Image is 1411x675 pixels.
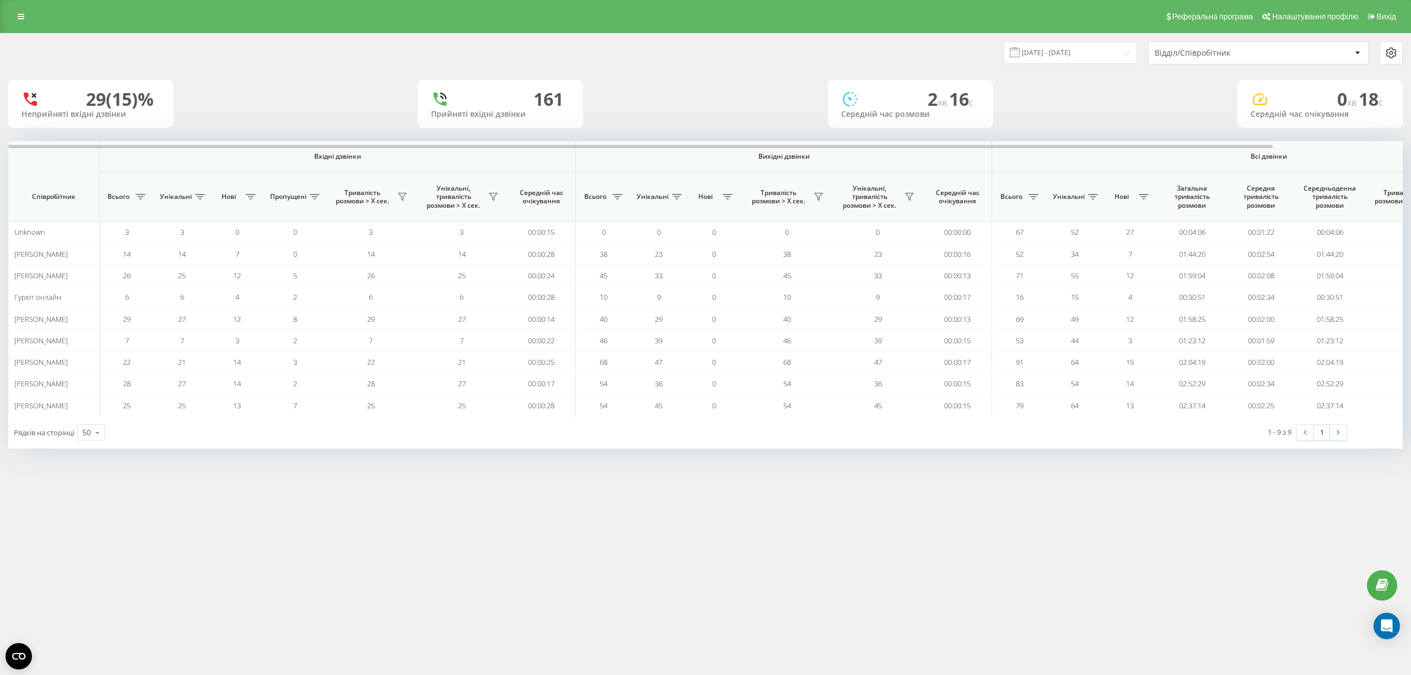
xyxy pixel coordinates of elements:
span: 10 [783,292,791,302]
span: 3 [180,227,184,237]
span: 45 [655,401,663,411]
td: 02:04:19 [1295,352,1364,373]
span: 47 [874,357,882,367]
span: 64 [1071,357,1079,367]
span: 0 [785,227,789,237]
span: 0 [712,314,716,324]
span: Нові [692,192,719,201]
span: 28 [123,379,131,388]
td: 02:52:29 [1295,373,1364,395]
span: 29 [367,314,375,324]
span: 54 [600,401,607,411]
span: Унікальні [160,192,192,201]
td: 00:00:17 [923,287,992,308]
span: 9 [657,292,661,302]
span: 0 [657,227,661,237]
span: 16 [949,87,973,111]
td: 00:01:22 [1226,222,1295,243]
div: 50 [82,427,91,438]
span: 67 [1016,227,1024,237]
td: 01:59:04 [1295,265,1364,287]
td: 00:01:59 [1226,330,1295,352]
span: 46 [600,336,607,345]
span: 7 [1128,249,1132,259]
span: 0 [712,227,716,237]
span: 12 [1126,314,1134,324]
td: 01:23:12 [1295,330,1364,352]
td: 00:02:00 [1226,352,1295,373]
span: 2 [293,292,297,302]
td: 00:02:00 [1226,308,1295,330]
span: 64 [1071,401,1079,411]
span: 68 [783,357,791,367]
span: 29 [655,314,663,324]
td: 02:04:19 [1157,352,1226,373]
span: 3 [125,227,129,237]
span: 47 [655,357,663,367]
div: Відділ/Співробітник [1155,48,1286,58]
span: 3 [369,227,373,237]
span: 0 [712,292,716,302]
td: 01:44:20 [1157,243,1226,264]
span: Середня тривалість розмови [1235,184,1287,210]
td: 00:00:17 [923,352,992,373]
span: 7 [293,401,297,411]
td: 00:02:25 [1226,395,1295,417]
td: 00:00:25 [507,352,576,373]
div: Середній час очікування [1251,110,1390,119]
span: [PERSON_NAME] [14,271,68,280]
td: 00:00:28 [507,395,576,417]
span: Загальна тривалість розмови [1166,184,1218,210]
span: хв [938,96,949,109]
span: [PERSON_NAME] [14,249,68,259]
span: 27 [1126,227,1134,237]
span: [PERSON_NAME] [14,401,68,411]
span: 46 [783,336,791,345]
span: 53 [1016,336,1024,345]
div: Середній час розмови [841,110,980,119]
span: 12 [233,271,241,280]
div: Неприйняті вхідні дзвінки [21,110,160,119]
td: 00:02:08 [1226,265,1295,287]
span: Гуркіт онлайн [14,292,61,302]
td: 00:00:13 [923,308,992,330]
span: 71 [1016,271,1024,280]
td: 00:00:13 [923,265,992,287]
td: 00:00:28 [507,243,576,264]
div: 1 - 9 з 9 [1268,426,1291,438]
span: 0 [712,271,716,280]
span: 2 [928,87,949,111]
span: 0 [712,379,716,388]
span: 68 [600,357,607,367]
td: 01:58:25 [1157,308,1226,330]
span: 9 [876,292,880,302]
span: 55 [1071,271,1079,280]
span: Унікальні [1053,192,1085,201]
span: 21 [178,357,186,367]
span: 6 [460,292,464,302]
span: 40 [600,314,607,324]
button: Open CMP widget [6,643,32,669]
span: Рядків на сторінці [14,428,74,438]
td: 00:00:14 [507,308,576,330]
span: 14 [233,379,241,388]
span: Співробітник [18,192,89,201]
span: 0 [293,249,297,259]
span: Реферальна програма [1172,12,1253,21]
span: хв [1347,96,1359,109]
span: 14 [1126,379,1134,388]
span: Середній час очікування [931,188,983,206]
span: 45 [874,401,882,411]
td: 01:58:25 [1295,308,1364,330]
span: 3 [1128,336,1132,345]
span: 83 [1016,379,1024,388]
span: 23 [655,249,663,259]
span: Unknown [14,227,45,237]
span: 25 [123,401,131,411]
span: 45 [783,271,791,280]
td: 00:02:54 [1226,243,1295,264]
span: 7 [180,336,184,345]
span: Унікальні, тривалість розмови > Х сек. [422,184,485,210]
span: 14 [123,249,131,259]
span: 39 [655,336,663,345]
